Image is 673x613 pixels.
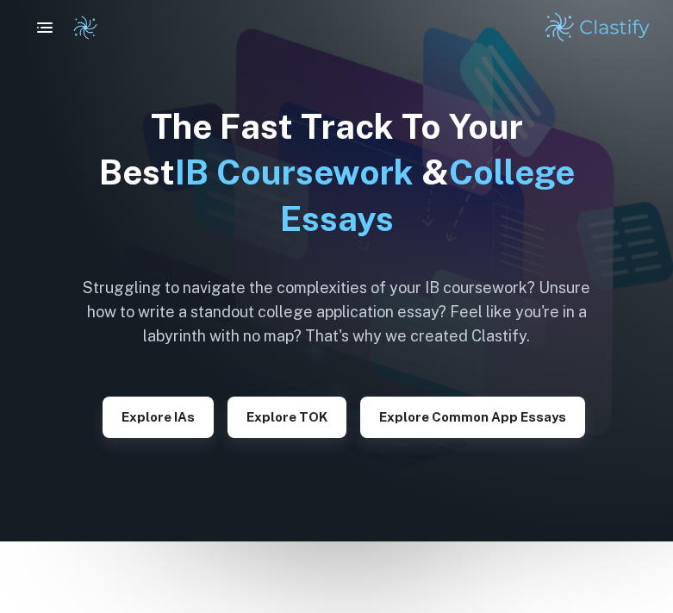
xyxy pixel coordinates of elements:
span: College Essays [280,152,575,238]
img: Clastify logo [72,15,98,41]
span: IB Coursework [175,152,414,192]
button: Explore IAs [103,397,214,438]
a: Explore TOK [227,408,346,424]
a: Explore IAs [103,408,214,424]
h1: The Fast Track To Your Best & [70,103,604,241]
button: Explore TOK [227,397,346,438]
img: Clastify logo [543,10,652,45]
a: Explore Common App essays [360,408,585,424]
a: Clastify logo [62,15,98,41]
button: Explore Common App essays [360,397,585,438]
h6: Struggling to navigate the complexities of your IB coursework? Unsure how to write a standout col... [70,276,604,348]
